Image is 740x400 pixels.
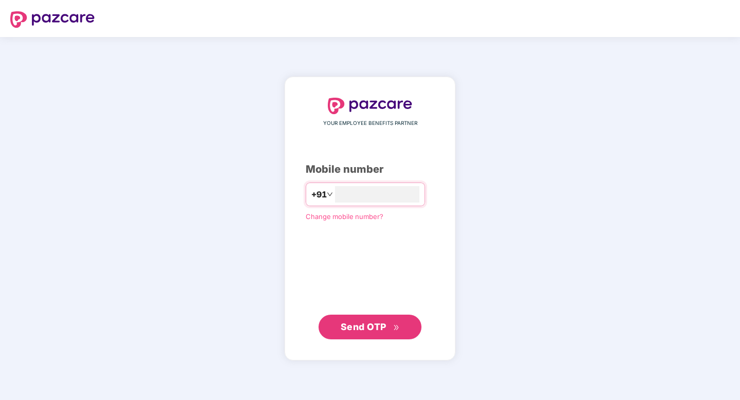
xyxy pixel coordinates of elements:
[10,11,95,28] img: logo
[311,188,327,201] span: +91
[323,119,417,128] span: YOUR EMPLOYEE BENEFITS PARTNER
[327,191,333,197] span: down
[306,161,434,177] div: Mobile number
[393,324,400,331] span: double-right
[328,98,412,114] img: logo
[306,212,383,221] a: Change mobile number?
[319,315,421,339] button: Send OTPdouble-right
[341,321,386,332] span: Send OTP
